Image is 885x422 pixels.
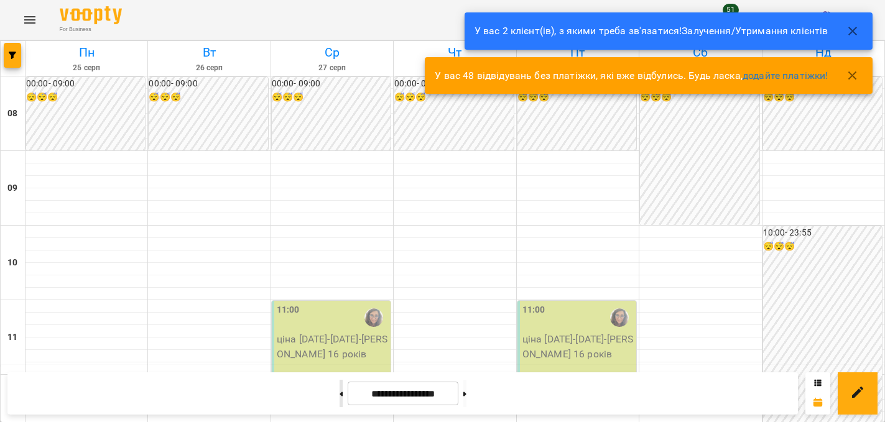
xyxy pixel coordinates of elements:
h6: 09 [7,181,17,195]
a: додайте платіжки! [743,70,828,81]
p: У вас 2 клієнт(ів), з якими треба зв'язатися! [475,24,828,39]
h6: Ср [273,43,391,62]
h6: 😴😴😴 [149,91,267,104]
h6: 27 серп [273,62,391,74]
h6: 25 серп [27,62,146,74]
h6: 10 [7,256,17,270]
h6: Чт [396,43,514,62]
h6: 00:00 - 09:00 [26,77,145,91]
h6: 00:00 - 09:00 [272,77,391,91]
label: 11:00 [277,303,300,317]
img: Voopty Logo [60,6,122,24]
h6: 08 [7,107,17,121]
h6: 😴😴😴 [394,91,513,104]
span: 51 [723,4,739,16]
h6: 😴😴😴 [763,240,882,254]
h6: Пн [27,43,146,62]
p: ціна [DATE]-[DATE] - [PERSON_NAME] 16 років [277,332,388,361]
button: Menu [15,5,45,35]
h6: 26 серп [150,62,268,74]
img: Кулебякіна Ольга [364,308,383,327]
h6: 00:00 - 09:00 [394,77,513,91]
h6: 11 [7,331,17,344]
a: Залучення/Утримання клієнтів [682,25,828,37]
label: 11:00 [522,303,545,317]
h6: 😴😴😴 [272,91,391,104]
p: У вас 48 відвідувань без платіжки, які вже відбулись. Будь ласка, [435,68,828,83]
span: For Business [60,25,122,34]
p: ціна [DATE]-[DATE] - [PERSON_NAME] 16 років [522,332,634,361]
h6: 10:00 - 23:55 [763,226,882,240]
h6: 00:00 - 09:00 [149,77,267,91]
h6: 😴😴😴 [26,91,145,104]
h6: Вт [150,43,268,62]
h6: 28 серп [396,62,514,74]
img: Кулебякіна Ольга [610,308,629,327]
